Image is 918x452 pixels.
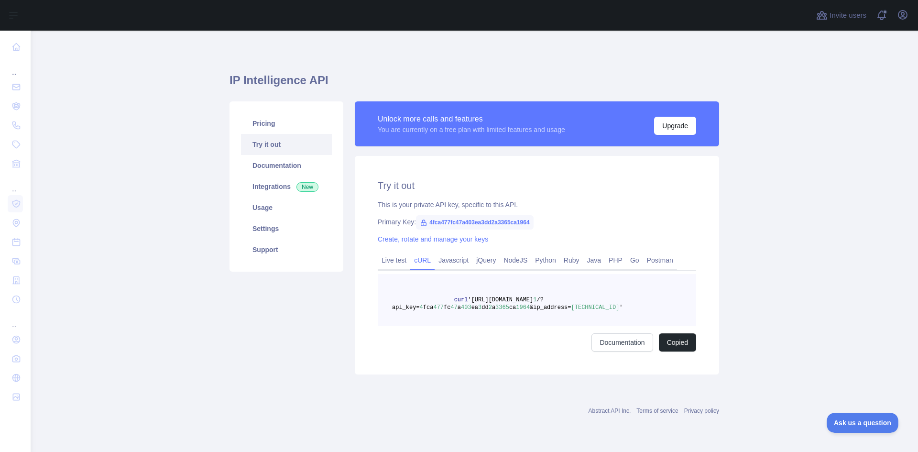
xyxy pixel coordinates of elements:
[241,197,332,218] a: Usage
[241,113,332,134] a: Pricing
[530,304,571,311] span: &ip_address=
[378,125,565,134] div: You are currently on a free plan with limited features and usage
[516,304,530,311] span: 1964
[229,73,719,96] h1: IP Intelligence API
[472,253,500,268] a: jQuery
[591,333,653,352] a: Documentation
[378,235,488,243] a: Create, rotate and manage your keys
[241,218,332,239] a: Settings
[461,304,471,311] span: 403
[458,304,461,311] span: a
[423,304,434,311] span: fca
[489,304,492,311] span: 2
[378,113,565,125] div: Unlock more calls and features
[684,408,719,414] a: Privacy policy
[814,8,868,23] button: Invite users
[241,155,332,176] a: Documentation
[444,304,450,311] span: fc
[509,304,516,311] span: ca
[8,310,23,329] div: ...
[296,182,318,192] span: New
[605,253,626,268] a: PHP
[478,304,481,311] span: 3
[378,217,696,227] div: Primary Key:
[378,253,410,268] a: Live test
[416,215,534,230] span: 4fca477fc47a403ea3dd2a3365ca1964
[471,304,478,311] span: ea
[583,253,605,268] a: Java
[410,253,435,268] a: cURL
[531,253,560,268] a: Python
[500,253,531,268] a: NodeJS
[378,200,696,209] div: This is your private API key, specific to this API.
[378,179,696,192] h2: Try it out
[827,413,899,433] iframe: Toggle Customer Support
[560,253,583,268] a: Ruby
[468,297,533,303] span: '[URL][DOMAIN_NAME]
[241,134,332,155] a: Try it out
[619,304,623,311] span: '
[241,239,332,260] a: Support
[481,304,488,311] span: dd
[830,10,866,21] span: Invite users
[533,297,536,303] span: 1
[8,57,23,77] div: ...
[589,408,631,414] a: Abstract API Inc.
[654,117,696,135] button: Upgrade
[241,176,332,197] a: Integrations New
[450,304,457,311] span: 47
[435,253,472,268] a: Javascript
[659,333,696,352] button: Copied
[492,304,495,311] span: a
[643,253,677,268] a: Postman
[433,304,444,311] span: 477
[8,174,23,193] div: ...
[571,304,620,311] span: [TECHNICAL_ID]
[636,408,678,414] a: Terms of service
[495,304,509,311] span: 3365
[454,297,468,303] span: curl
[626,253,643,268] a: Go
[420,304,423,311] span: 4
